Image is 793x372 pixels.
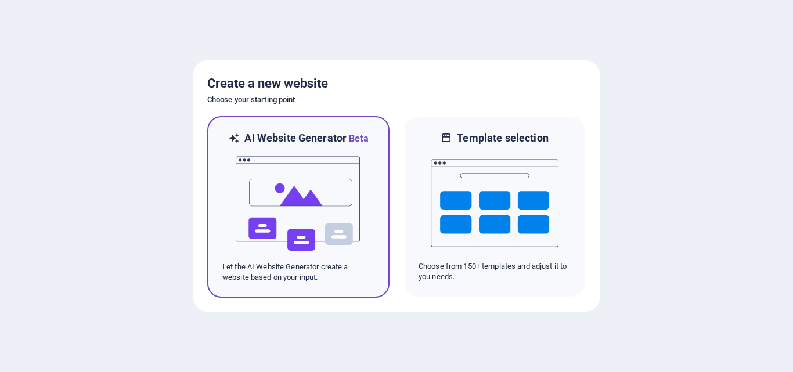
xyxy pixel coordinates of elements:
h6: AI Website Generator [244,131,368,146]
h6: Choose your starting point [207,93,586,107]
p: Choose from 150+ templates and adjust it to you needs. [419,261,571,282]
img: ai [235,146,362,262]
h6: Template selection [457,131,548,145]
p: Let the AI Website Generator create a website based on your input. [222,262,374,283]
div: AI Website GeneratorBetaaiLet the AI Website Generator create a website based on your input. [207,116,390,298]
span: Beta [347,133,369,144]
div: Template selectionChoose from 150+ templates and adjust it to you needs. [403,116,586,298]
h5: Create a new website [207,74,586,93]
